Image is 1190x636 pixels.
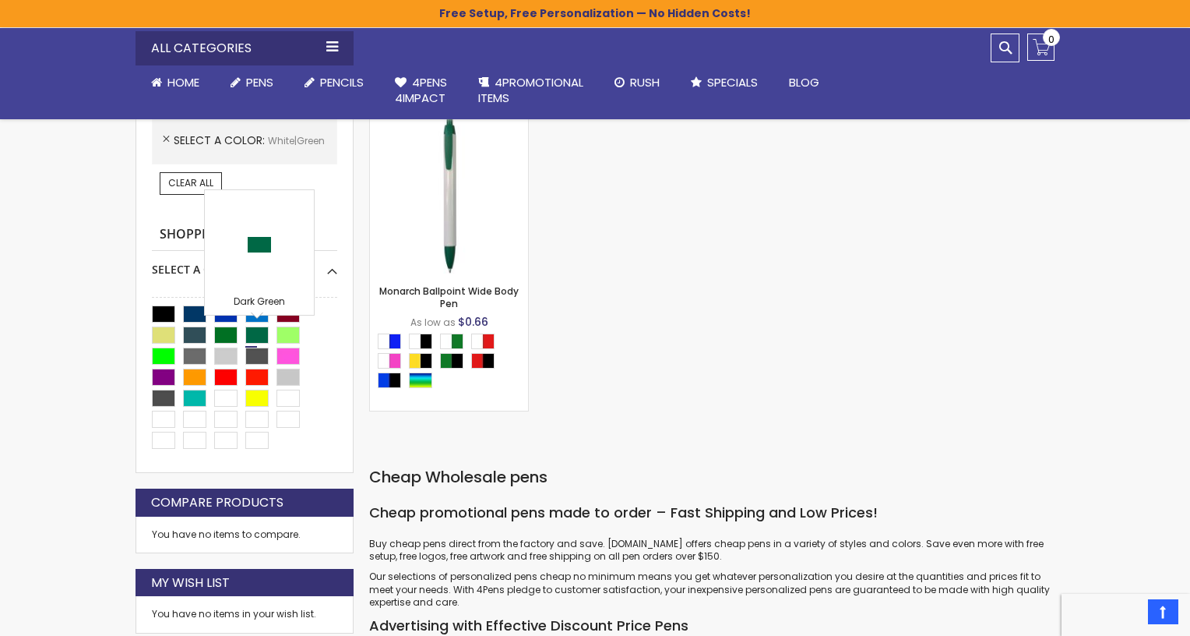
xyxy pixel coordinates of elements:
p: Buy cheap pens direct from the factory and save. [DOMAIN_NAME] offers cheap pens in a variety of ... [369,538,1054,563]
span: 4Pens 4impact [395,74,447,106]
p: Our selections of personalized pens cheap no minimum means you get whatever personalization you d... [369,571,1054,609]
strong: Shopping Options [152,218,337,252]
h3: Cheap promotional pens made to order – Fast Shipping and Low Prices! [369,503,1054,522]
div: White|Blue [378,334,401,349]
a: Pencils [289,65,379,100]
div: Yellow|Black [409,353,432,369]
div: You have no items in your wish list. [152,608,337,620]
span: Pens [246,74,273,90]
span: Pencils [320,74,364,90]
div: All Categories [136,31,354,65]
iframe: Google Customer Reviews [1061,594,1190,636]
a: 0 [1027,34,1054,61]
h2: Cheap Wholesale pens [369,467,1054,488]
span: Home [167,74,199,90]
span: Blog [789,74,819,90]
span: White|Green [268,134,325,147]
a: Clear All [160,172,222,194]
div: White|Black [409,334,432,349]
h3: Advertising with Effective Discount Price Pens [369,617,1054,635]
a: 4PROMOTIONALITEMS [463,65,599,116]
div: Red|Black [471,353,495,369]
a: 4Pens4impact [379,65,463,116]
a: Home [136,65,215,100]
span: 4PROMOTIONAL ITEMS [478,74,583,106]
span: As low as [410,316,456,329]
div: Blue|Black [378,373,401,388]
span: Rush [630,74,660,90]
a: Pens [215,65,289,100]
a: Specials [675,65,773,100]
strong: My Wish List [151,574,230,592]
span: Select A Color [174,132,268,148]
div: You have no items to compare. [136,517,354,553]
a: Rush [599,65,675,100]
strong: Compare Products [151,494,283,511]
div: White|Red [471,334,495,349]
div: Dark Green [209,295,310,311]
span: Clear All [168,176,213,189]
a: Monarch Ballpoint Wide Body Pen [379,284,519,310]
div: White|Pink [378,353,401,369]
a: Monarch Ballpoint Wide Body Pen-White|Green [370,115,528,128]
div: White|Green [440,334,463,349]
div: Select A Color [378,334,528,392]
a: Blog [773,65,835,100]
span: 0 [1048,32,1054,47]
div: Green|Black [440,353,463,369]
div: Select A Color [152,251,337,277]
span: $0.66 [458,314,488,330]
span: Specials [707,74,758,90]
div: Assorted [409,373,432,388]
img: Monarch Ballpoint Wide Body Pen-White|Green [370,115,528,274]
